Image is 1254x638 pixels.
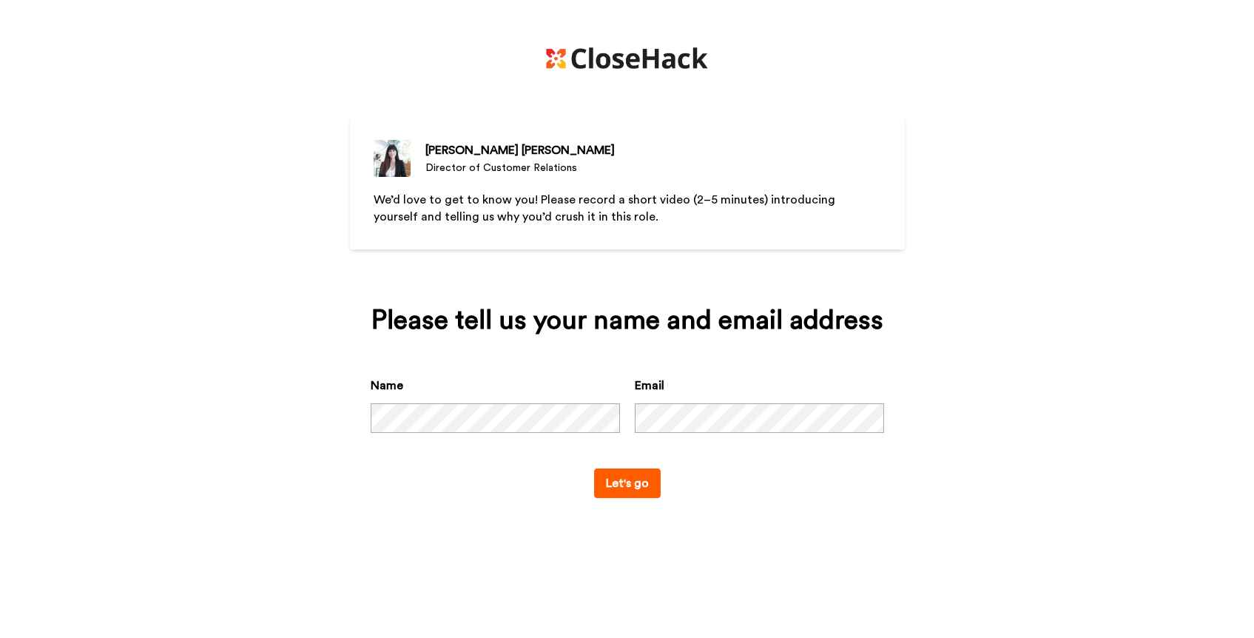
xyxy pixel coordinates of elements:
[374,194,838,223] span: We’d love to get to know you! Please record a short video (2–5 minutes) introducing yourself and ...
[635,377,664,394] label: Email
[425,161,615,175] div: Director of Customer Relations
[371,306,884,335] div: Please tell us your name and email address
[546,47,709,69] img: https://cdn.bonjoro.com/media/8ef20797-8052-423f-a066-3a70dff60c56/6f41e73b-fbe8-40a5-8aec-628176...
[371,377,403,394] label: Name
[374,140,411,177] img: Director of Customer Relations
[425,141,615,159] div: [PERSON_NAME] [PERSON_NAME]
[594,469,661,498] button: Let's go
